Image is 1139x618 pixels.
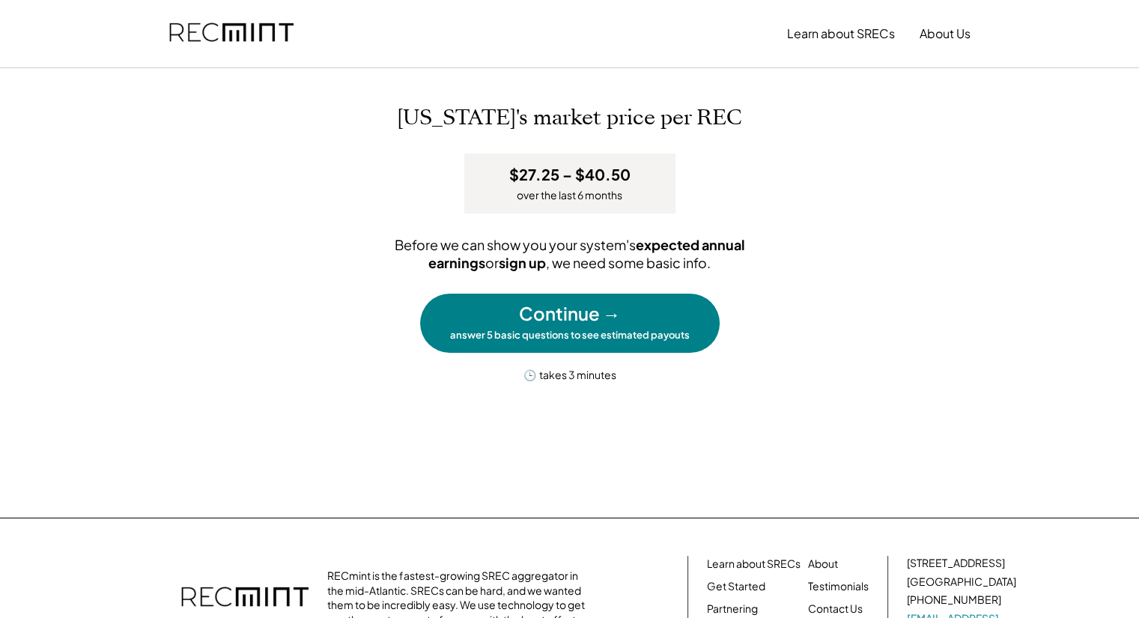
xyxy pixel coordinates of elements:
[169,8,294,59] img: recmint-logotype%403x.png
[345,236,795,271] div: Before we can show you your system's or , we need some basic info.
[450,329,690,342] div: answer 5 basic questions to see estimated payouts
[808,602,863,617] a: Contact Us
[707,557,801,572] a: Learn about SRECs
[523,364,616,383] div: 🕒 takes 3 minutes
[920,19,971,49] button: About Us
[907,593,1001,608] div: [PHONE_NUMBER]
[907,575,1016,590] div: [GEOGRAPHIC_DATA]
[787,19,895,49] button: Learn about SRECs
[907,556,1005,571] div: [STREET_ADDRESS]
[248,106,892,131] h2: [US_STATE]'s market price per REC
[707,579,765,594] a: Get Started
[517,188,622,203] div: over the last 6 months
[707,602,758,617] a: Partnering
[519,301,621,327] div: Continue →
[808,579,869,594] a: Testimonials
[499,254,546,271] strong: sign up
[509,165,631,184] h3: $27.25 – $40.50
[428,236,747,270] strong: expected annual earnings
[808,557,838,572] a: About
